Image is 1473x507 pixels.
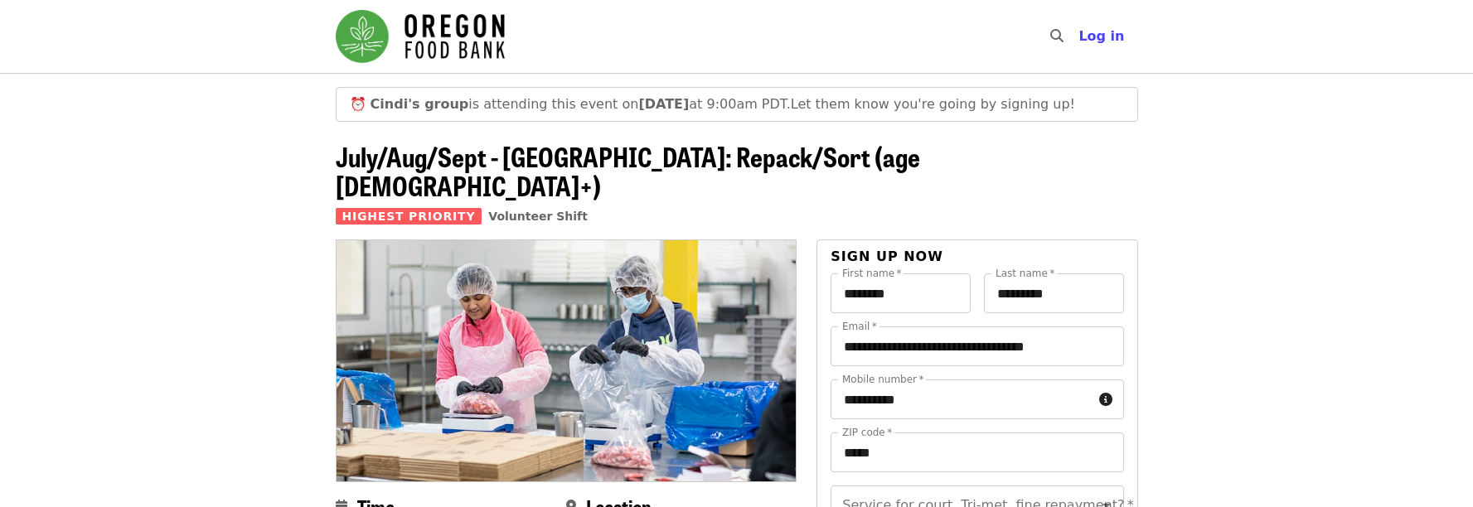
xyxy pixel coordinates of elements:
[336,10,505,63] img: Oregon Food Bank - Home
[842,427,892,437] label: ZIP code
[831,432,1123,472] input: ZIP code
[831,379,1092,419] input: Mobile number
[831,273,971,313] input: First name
[638,96,689,112] strong: [DATE]
[1065,20,1137,53] button: Log in
[488,210,588,223] a: Volunteer Shift
[371,96,791,112] span: is attending this event on at 9:00am PDT.
[831,326,1123,366] input: Email
[336,137,920,205] span: July/Aug/Sept - [GEOGRAPHIC_DATA]: Repack/Sort (age [DEMOGRAPHIC_DATA]+)
[996,268,1054,278] label: Last name
[842,374,923,384] label: Mobile number
[1073,17,1087,56] input: Search
[350,96,366,112] span: clock emoji
[336,208,482,225] span: Highest Priority
[371,96,469,112] strong: Cindi's group
[842,321,877,331] label: Email
[842,268,902,278] label: First name
[791,96,1075,112] span: Let them know you're going by signing up!
[337,240,797,480] img: July/Aug/Sept - Beaverton: Repack/Sort (age 10+) organized by Oregon Food Bank
[1050,28,1064,44] i: search icon
[831,249,943,264] span: Sign up now
[1099,392,1112,408] i: circle-info icon
[1078,28,1124,44] span: Log in
[984,273,1124,313] input: Last name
